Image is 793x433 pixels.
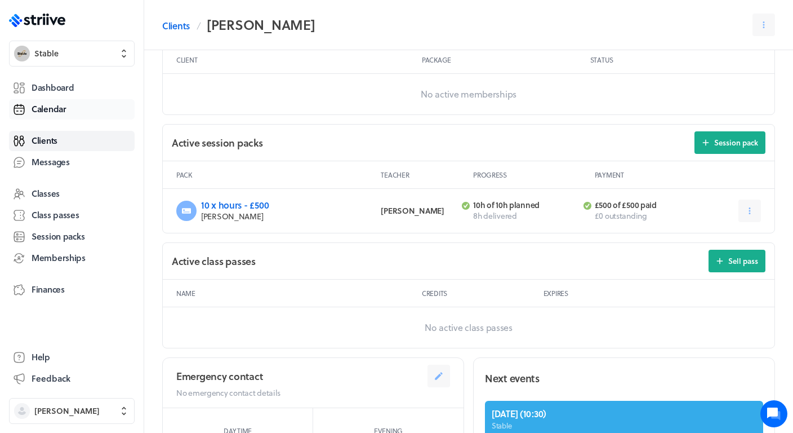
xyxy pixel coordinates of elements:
[162,19,190,33] a: Clients
[17,131,208,154] button: New conversation
[32,135,57,147] span: Clients
[163,74,774,114] p: No active memberships
[9,398,135,424] button: [PERSON_NAME]
[422,289,539,298] p: Credits
[73,138,135,147] span: New conversation
[32,82,74,94] span: Dashboard
[32,231,84,242] span: Session packs
[595,200,698,210] p: £500 of £500 paid
[163,307,774,348] p: No active class passes
[9,152,135,173] a: Messages
[32,188,60,200] span: Classes
[709,250,765,272] button: Sell pass
[201,198,269,211] a: 10 x hours - £500
[176,170,376,179] p: Pack
[595,170,761,179] p: Payment
[543,289,761,298] p: Expires
[162,14,315,36] nav: Breadcrumb
[17,75,208,111] h2: We're here to help. Ask us anything!
[17,55,208,73] h1: Hi [PERSON_NAME]
[33,194,201,216] input: Search articles
[595,210,698,222] p: £0 outstanding
[9,184,135,204] a: Classes
[9,131,135,151] a: Clients
[176,289,417,298] p: Name
[172,136,262,150] h2: Active session packs
[694,131,765,154] button: Session pack
[34,405,100,417] span: [PERSON_NAME]
[32,284,65,295] span: Finances
[422,55,586,64] p: Package
[32,156,70,168] span: Messages
[163,387,464,399] p: No emergency contact details
[473,200,577,210] p: 10h of 10h planned
[760,400,787,427] iframe: gist-messenger-bubble-iframe
[32,103,66,115] span: Calendar
[15,175,210,189] p: Find an answer quickly
[32,252,86,264] span: Memberships
[172,254,256,268] h2: Active class passes
[34,48,59,59] span: Stable
[9,205,135,226] a: Class passes
[9,248,135,268] a: Memberships
[381,205,444,216] span: [PERSON_NAME]
[485,370,540,386] h2: Next events
[473,170,590,179] p: Progress
[32,373,70,385] span: Feedback
[590,55,761,64] p: Status
[9,347,135,368] a: Help
[9,227,135,247] a: Session packs
[473,210,517,222] span: 8h delivered
[201,211,363,222] p: [PERSON_NAME]
[32,209,79,221] span: Class passes
[176,369,262,383] h2: Emergency contact
[728,256,758,266] span: Sell pass
[9,41,135,67] button: StableStable
[9,280,135,300] a: Finances
[714,138,758,148] span: Session pack
[9,369,135,389] button: Feedback
[9,78,135,98] a: Dashboard
[381,170,469,179] p: Teacher
[14,46,30,61] img: Stable
[207,14,315,36] h2: [PERSON_NAME]
[32,351,50,363] span: Help
[176,55,417,64] p: Client
[9,99,135,120] a: Calendar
